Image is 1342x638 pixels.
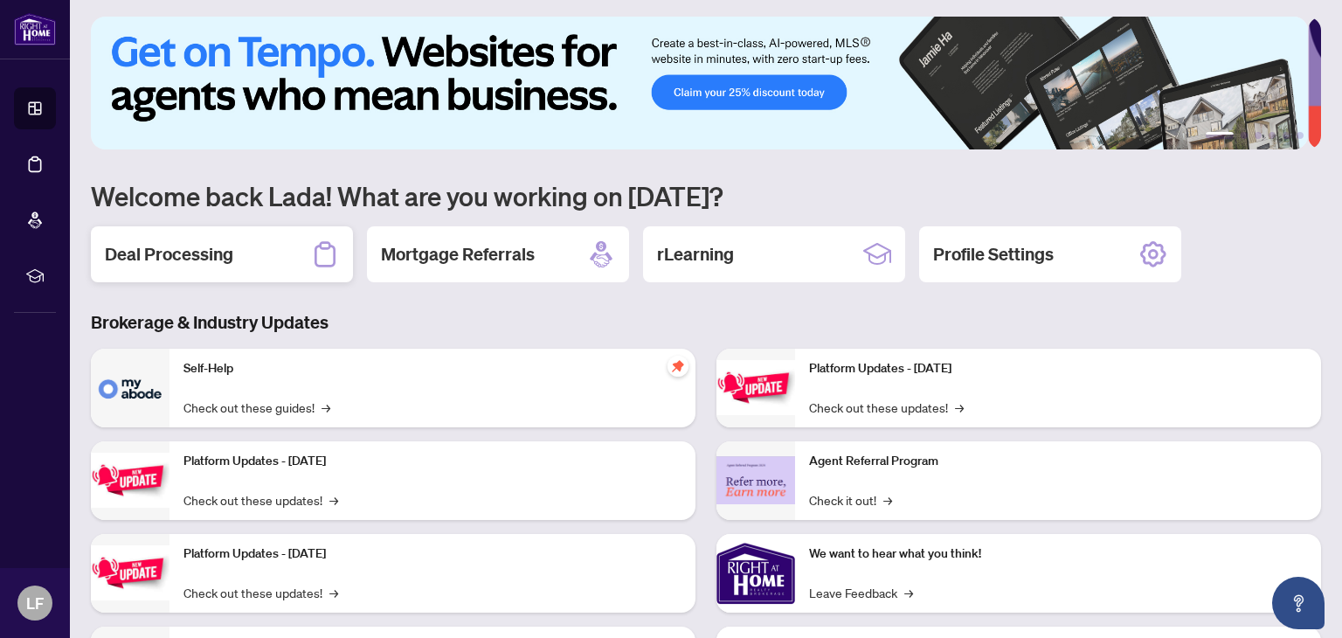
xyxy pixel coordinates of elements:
[1241,132,1248,139] button: 2
[955,398,964,417] span: →
[933,242,1054,267] h2: Profile Settings
[183,398,330,417] a: Check out these guides!→
[183,490,338,510] a: Check out these updates!→
[183,544,681,564] p: Platform Updates - [DATE]
[1272,577,1325,629] button: Open asap
[105,242,233,267] h2: Deal Processing
[657,242,734,267] h2: rLearning
[91,349,169,427] img: Self-Help
[904,583,913,602] span: →
[26,591,44,615] span: LF
[91,453,169,508] img: Platform Updates - September 16, 2025
[183,452,681,471] p: Platform Updates - [DATE]
[809,398,964,417] a: Check out these updates!→
[809,359,1307,378] p: Platform Updates - [DATE]
[809,583,913,602] a: Leave Feedback→
[91,179,1321,212] h1: Welcome back Lada! What are you working on [DATE]?
[1283,132,1290,139] button: 5
[1206,132,1234,139] button: 1
[329,490,338,510] span: →
[381,242,535,267] h2: Mortgage Referrals
[1297,132,1304,139] button: 6
[183,359,681,378] p: Self-Help
[322,398,330,417] span: →
[668,356,688,377] span: pushpin
[329,583,338,602] span: →
[1255,132,1262,139] button: 3
[809,544,1307,564] p: We want to hear what you think!
[183,583,338,602] a: Check out these updates!→
[14,13,56,45] img: logo
[716,360,795,415] img: Platform Updates - June 23, 2025
[91,545,169,600] img: Platform Updates - July 21, 2025
[716,534,795,613] img: We want to hear what you think!
[716,456,795,504] img: Agent Referral Program
[1269,132,1276,139] button: 4
[809,452,1307,471] p: Agent Referral Program
[91,17,1308,149] img: Slide 0
[91,310,1321,335] h3: Brokerage & Industry Updates
[883,490,892,510] span: →
[809,490,892,510] a: Check it out!→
